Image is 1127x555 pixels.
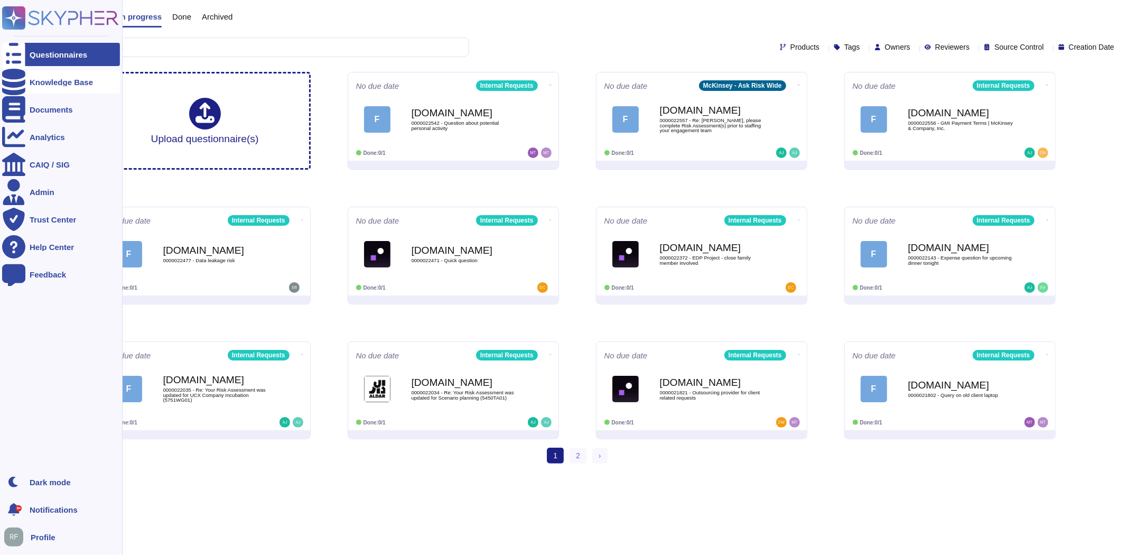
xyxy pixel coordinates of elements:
a: Questionnaires [2,43,120,66]
span: Done [172,13,191,21]
img: user [1024,417,1035,428]
div: CAIQ / SIG [30,161,70,169]
b: [DOMAIN_NAME] [412,245,517,255]
div: Internal Requests [973,80,1035,91]
div: Internal Requests [724,350,786,360]
span: No due date [604,217,648,225]
span: No due date [604,82,648,90]
img: user [293,417,303,428]
a: 2 [570,448,586,464]
span: No due date [108,351,151,359]
img: user [789,417,800,428]
span: Profile [31,533,55,541]
span: No due date [356,351,399,359]
div: Internal Requests [476,350,538,360]
span: In progress [118,13,162,21]
div: Internal Requests [973,215,1035,226]
span: Owners [885,43,910,51]
div: F [861,106,887,133]
div: F [116,376,142,402]
span: Done: 0/1 [612,420,634,425]
span: No due date [356,217,399,225]
span: Done: 0/1 [115,420,137,425]
b: [DOMAIN_NAME] [908,243,1014,253]
span: Source Control [994,43,1044,51]
span: 0000022556 - GMI Payment Terms | McKinsey & Company, Inc. [908,121,1014,131]
img: user [776,417,787,428]
b: [DOMAIN_NAME] [908,380,1014,390]
button: user [2,525,31,549]
a: Feedback [2,263,120,286]
div: Internal Requests [228,350,290,360]
span: Reviewers [935,43,970,51]
img: user [528,147,538,158]
span: 0000022035 - Re: Your Risk Assessment was updated for UCX Company Incubation (5751WG01) [163,387,269,403]
div: McKinsey - Ask Risk Wide [699,80,786,91]
div: F [861,241,887,267]
span: 0000022471 - Quick question [412,258,517,263]
span: Done: 0/1 [612,285,634,291]
a: Documents [2,98,120,121]
a: Analytics [2,125,120,149]
a: Trust Center [2,208,120,231]
span: 1 [547,448,564,464]
a: Admin [2,180,120,203]
b: [DOMAIN_NAME] [660,243,766,253]
span: No due date [853,351,896,359]
span: Done: 0/1 [860,285,882,291]
img: user [789,147,800,158]
div: F [861,376,887,402]
div: Internal Requests [724,215,786,226]
img: Logo [612,376,639,402]
b: [DOMAIN_NAME] [908,108,1014,118]
span: Creation Date [1069,43,1114,51]
span: Done: 0/1 [612,150,634,156]
div: Help Center [30,243,74,251]
span: No due date [356,82,399,90]
span: 0000022372 - EDP Project - close family member involved [660,255,766,265]
span: Done: 0/1 [860,150,882,156]
span: Done: 0/1 [364,285,386,291]
span: Done: 0/1 [364,420,386,425]
b: [DOMAIN_NAME] [412,377,517,387]
div: Internal Requests [228,215,290,226]
div: Dark mode [30,478,71,486]
div: Analytics [30,133,65,141]
a: Knowledge Base [2,70,120,94]
div: F [612,106,639,133]
span: 0000022143 - Expense question for upcoming dinner tonight [908,255,1014,265]
img: user [537,282,548,293]
div: Internal Requests [973,350,1035,360]
div: F [364,106,390,133]
div: Knowledge Base [30,78,93,86]
span: Notifications [30,506,78,514]
img: user [4,528,23,547]
a: Help Center [2,235,120,258]
span: Products [790,43,819,51]
span: 0000021802 - Query on old client laptop [908,393,1014,398]
span: 0000022477 - Data leakage risk [163,258,269,263]
span: Archived [202,13,232,21]
span: Done: 0/1 [115,285,137,291]
div: Questionnaires [30,51,87,59]
div: F [116,241,142,267]
span: Done: 0/1 [364,150,386,156]
img: user [541,147,552,158]
div: Trust Center [30,216,76,224]
div: Internal Requests [476,215,538,226]
img: user [1024,147,1035,158]
span: No due date [108,217,151,225]
span: No due date [853,217,896,225]
span: Tags [844,43,860,51]
a: CAIQ / SIG [2,153,120,176]
img: user [280,417,290,428]
b: [DOMAIN_NAME] [660,377,766,387]
span: Done: 0/1 [860,420,882,425]
span: › [599,451,601,460]
img: user [289,282,300,293]
div: Internal Requests [476,80,538,91]
img: user [1038,147,1048,158]
span: 0000022542 - Question about potential personal activity [412,121,517,131]
b: [DOMAIN_NAME] [412,108,517,118]
img: user [786,282,796,293]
